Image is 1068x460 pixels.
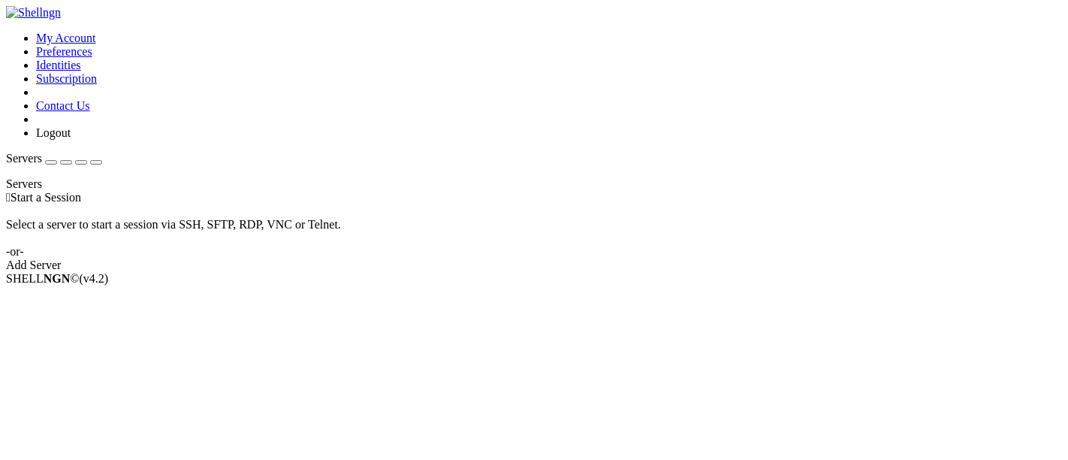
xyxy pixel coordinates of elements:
[36,126,71,139] a: Logout
[6,6,61,20] img: Shellngn
[44,272,71,285] b: NGN
[36,45,92,58] a: Preferences
[36,99,90,112] a: Contact Us
[6,272,108,285] span: SHELL ©
[11,191,81,204] span: Start a Session
[6,204,1062,259] div: Select a server to start a session via SSH, SFTP, RDP, VNC or Telnet. -or-
[36,72,97,85] a: Subscription
[6,152,102,165] a: Servers
[6,259,1062,272] div: Add Server
[36,32,96,44] a: My Account
[6,177,1062,191] div: Servers
[80,272,109,285] span: 4.2.0
[6,191,11,204] span: 
[36,59,81,71] a: Identities
[6,152,42,165] span: Servers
